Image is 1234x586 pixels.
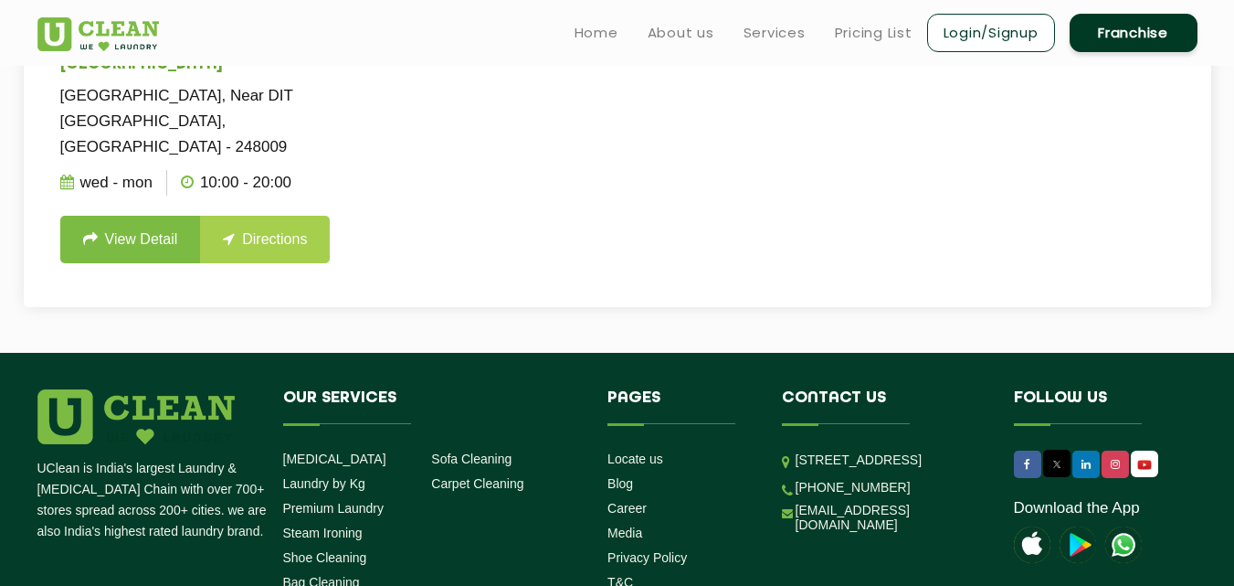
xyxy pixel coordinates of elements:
a: [MEDICAL_DATA] [283,452,386,466]
a: Sofa Cleaning [431,452,512,466]
p: UClean is India's largest Laundry & [MEDICAL_DATA] Chain with over 700+ stores spread across 200+... [37,458,269,542]
p: [GEOGRAPHIC_DATA], Near DIT [GEOGRAPHIC_DATA], [GEOGRAPHIC_DATA] - 248009 [60,83,385,160]
p: 10:00 - 20:00 [181,170,291,196]
a: Premium Laundry [283,501,385,516]
img: apple-icon.png [1014,527,1050,563]
img: UClean Laundry and Dry Cleaning [1105,527,1142,563]
a: Locate us [607,452,663,466]
h4: Contact us [782,389,986,424]
a: Carpet Cleaning [431,476,523,491]
a: Franchise [1070,14,1197,52]
img: UClean Laundry and Dry Cleaning [37,17,159,51]
img: UClean Laundry and Dry Cleaning [1133,455,1156,474]
a: Blog [607,476,633,491]
h4: Our Services [283,389,581,424]
a: Home [575,22,618,44]
a: Pricing List [835,22,912,44]
a: About us [648,22,714,44]
a: Login/Signup [927,14,1055,52]
img: playstoreicon.png [1060,527,1096,563]
h4: Follow us [1014,389,1175,424]
a: Career [607,501,647,516]
a: [PHONE_NUMBER] [796,480,911,495]
a: Privacy Policy [607,550,687,565]
p: [STREET_ADDRESS] [796,450,986,471]
a: Shoe Cleaning [283,550,367,565]
a: Media [607,526,642,540]
a: Steam Ironing [283,526,363,540]
p: Wed - Mon [60,170,153,196]
a: Laundry by Kg [283,476,365,491]
a: Services [744,22,806,44]
img: logo.png [37,389,235,444]
h4: Pages [607,389,754,424]
a: [EMAIL_ADDRESS][DOMAIN_NAME] [796,503,986,532]
a: Directions [200,216,330,263]
a: Download the App [1014,499,1140,517]
a: View Detail [60,216,201,263]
